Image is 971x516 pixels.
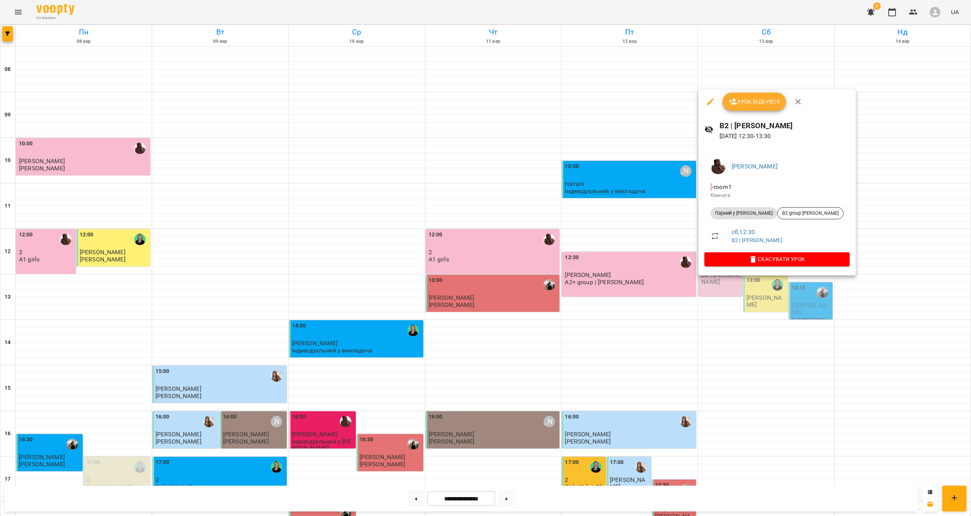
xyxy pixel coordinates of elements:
[710,210,777,217] span: Парний у [PERSON_NAME]
[729,97,780,106] span: Урок відбувся
[732,163,778,170] a: [PERSON_NAME]
[720,132,850,141] p: [DATE] 12:30 - 13:30
[723,93,786,111] button: Урок відбувся
[710,192,844,199] p: Кімната
[777,207,844,219] div: B2 group [PERSON_NAME]
[778,210,843,217] span: B2 group [PERSON_NAME]
[732,228,755,236] a: сб , 12:30
[710,183,733,190] span: - room1
[720,120,850,132] h6: B2 | [PERSON_NAME]
[710,159,726,174] img: 3c9324ac2b6f4726937e6d6256b13e9c.jpeg
[710,255,844,264] span: Скасувати Урок
[704,252,850,266] button: Скасувати Урок
[732,237,782,243] a: B2 | [PERSON_NAME]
